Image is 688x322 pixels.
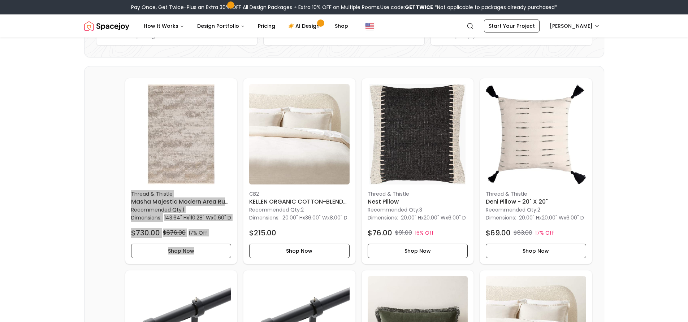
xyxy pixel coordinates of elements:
button: Shop Now [249,244,350,258]
span: 20.00" W [542,214,564,221]
p: Recommended Qty: 3 [368,206,468,213]
img: Nest Pillow image [368,84,468,184]
a: KELLEN ORGANIC COTTON-BLEND BEIGE KING PILLOW SHAMS imageCB2KELLEN ORGANIC COTTON-BLEND BEIGE KIN... [243,78,356,264]
h6: Nest Pillow [368,197,468,206]
img: Spacejoy Logo [84,19,129,33]
p: 17% Off [189,229,207,236]
a: Start Your Project [484,19,540,32]
a: Deni Pillow - 20" x 20" imageThread & ThistleDeni Pillow - 20" x 20"Recommended Qty:2Dimensions:2... [480,78,592,264]
span: 20.00" H [282,214,303,221]
p: x x [164,214,231,221]
h6: KELLEN ORGANIC COTTON-BLEND BEIGE KING PILLOW SHAMS [249,197,350,206]
p: Dimensions: [249,213,280,222]
p: $91.00 [395,229,412,237]
p: Recommended Qty: 1 [131,206,232,213]
span: 143.64" H [164,214,187,221]
button: Shop Now [486,244,586,258]
span: 20.00" H [401,214,421,221]
p: x x [282,214,347,221]
b: GETTWICE [405,4,433,11]
div: Deni Pillow - 20" x 20" [480,78,592,264]
p: Dimensions: [486,213,516,222]
span: 20.00" W [424,214,446,221]
img: KELLEN ORGANIC COTTON-BLEND BEIGE KING PILLOW SHAMS image [249,84,350,184]
a: Spacejoy [84,19,129,33]
h4: $76.00 [368,228,392,238]
h4: $215.00 [249,228,276,238]
h4: $730.00 [131,228,160,238]
span: *Not applicable to packages already purchased* [433,4,557,11]
span: 8.00" D [330,214,347,221]
img: Deni Pillow - 20" x 20" image [486,84,586,184]
span: 6.00" D [566,214,584,221]
button: How It Works [138,19,190,33]
a: Masha Majestic Modern Area Rug 9'2" x 12' imageThread & ThistleMasha Majestic Modern Area Rug 9'2... [125,78,238,264]
nav: Main [138,19,354,33]
span: 0.60" D [213,214,231,221]
button: [PERSON_NAME] [545,19,604,32]
span: 36.00" W [305,214,327,221]
p: 16% Off [415,229,434,236]
span: Use code: [380,4,433,11]
p: Thread & Thistle [368,190,468,197]
p: $83.00 [514,229,532,237]
button: Design Portfolio [191,19,251,33]
a: Pricing [252,19,281,33]
img: Masha Majestic Modern Area Rug 9'2" x 12' image [131,84,232,184]
h6: Masha Majestic Modern Area Rug 9'2" x 12' [131,197,232,206]
p: Dimensions: [131,213,161,222]
img: United States [365,22,374,30]
nav: Global [84,14,604,38]
p: Recommended Qty: 2 [486,206,586,213]
h6: Deni Pillow - 20" x 20" [486,197,586,206]
div: Masha Majestic Modern Area Rug 9'2" x 12' [125,78,238,264]
a: AI Design [282,19,328,33]
button: Shop Now [131,244,232,258]
p: Dimensions: [368,213,398,222]
a: Shop [329,19,354,33]
p: Thread & Thistle [131,190,232,197]
p: Recommended Qty: 2 [249,206,350,213]
p: $876.00 [163,229,186,237]
div: KELLEN ORGANIC COTTON-BLEND BEIGE KING PILLOW SHAMS [243,78,356,264]
a: Nest Pillow imageThread & ThistleNest PillowRecommended Qty:3Dimensions:20.00" Hx20.00" Wx6.00" D... [362,78,474,264]
p: Thread & Thistle [486,190,586,197]
div: Nest Pillow [362,78,474,264]
div: Pay Once, Get Twice-Plus an Extra 30% OFF All Design Packages + Extra 10% OFF on Multiple Rooms. [131,4,557,11]
button: Shop Now [368,244,468,258]
span: 6.00" D [448,214,466,221]
span: 20.00" H [519,214,539,221]
h4: $69.00 [486,228,511,238]
p: x x [519,214,584,221]
p: CB2 [249,190,350,197]
p: x x [401,214,466,221]
span: 110.28" W [189,214,211,221]
p: 17% Off [535,229,554,236]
